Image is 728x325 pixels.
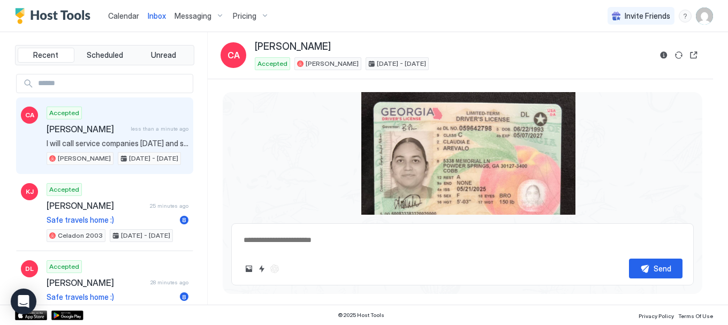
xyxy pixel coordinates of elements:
[49,108,79,118] span: Accepted
[58,231,103,240] span: Celadon 2003
[625,11,670,21] span: Invite Friends
[77,48,133,63] button: Scheduled
[255,41,331,53] span: [PERSON_NAME]
[150,202,188,209] span: 25 minutes ago
[678,309,713,321] a: Terms Of Use
[182,293,186,301] span: 8
[87,50,123,60] span: Scheduled
[108,10,139,21] a: Calendar
[242,262,255,275] button: Upload image
[654,263,671,274] div: Send
[47,277,146,288] span: [PERSON_NAME]
[679,10,692,22] div: menu
[25,110,34,120] span: CA
[175,11,211,21] span: Messaging
[255,262,268,275] button: Quick reply
[33,50,58,60] span: Recent
[306,59,359,69] span: [PERSON_NAME]
[182,216,186,224] span: 8
[131,125,188,132] span: less than a minute ago
[47,292,176,302] span: Safe travels home :)
[687,49,700,62] button: Open reservation
[15,8,95,24] a: Host Tools Logo
[51,311,84,320] a: Google Play Store
[696,7,713,25] div: User profile
[338,312,384,319] span: © 2025 Host Tools
[639,313,674,319] span: Privacy Policy
[34,74,193,93] input: Input Field
[135,48,192,63] button: Unread
[47,139,188,148] span: I will call service companies [DATE] and see if I can get someone out there. I just can't promise...
[108,11,139,20] span: Calendar
[15,311,47,320] a: App Store
[629,259,682,278] button: Send
[148,10,166,21] a: Inbox
[11,289,36,314] div: Open Intercom Messenger
[639,309,674,321] a: Privacy Policy
[227,49,240,62] span: CA
[678,313,713,319] span: Terms Of Use
[672,49,685,62] button: Sync reservation
[47,124,126,134] span: [PERSON_NAME]
[26,187,34,196] span: KJ
[377,59,426,69] span: [DATE] - [DATE]
[148,11,166,20] span: Inbox
[18,48,74,63] button: Recent
[47,200,146,211] span: [PERSON_NAME]
[58,154,111,163] span: [PERSON_NAME]
[233,11,256,21] span: Pricing
[257,59,287,69] span: Accepted
[25,264,34,274] span: DL
[151,50,176,60] span: Unread
[150,279,188,286] span: 28 minutes ago
[15,45,194,65] div: tab-group
[49,262,79,271] span: Accepted
[47,215,176,225] span: Safe travels home :)
[49,185,79,194] span: Accepted
[121,231,170,240] span: [DATE] - [DATE]
[129,154,178,163] span: [DATE] - [DATE]
[657,49,670,62] button: Reservation information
